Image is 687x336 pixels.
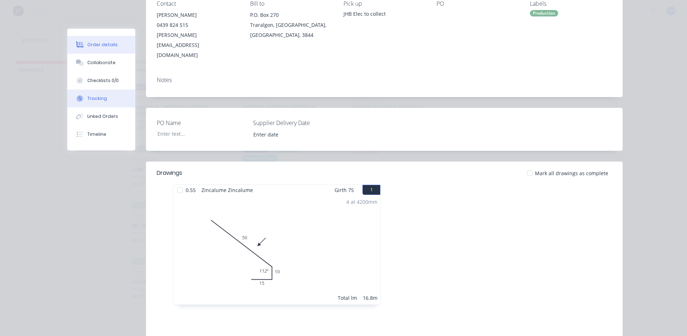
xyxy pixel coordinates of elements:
input: Enter date [248,129,337,140]
div: Checklists 0/0 [87,77,119,84]
div: Drawings [157,169,182,177]
div: [PERSON_NAME][EMAIL_ADDRESS][DOMAIN_NAME] [157,30,239,60]
div: Linked Orders [87,113,118,120]
div: P.O. Box 270Traralgon, [GEOGRAPHIC_DATA], [GEOGRAPHIC_DATA], 3844 [250,10,332,40]
div: Notes [157,77,612,83]
span: Mark all drawings as complete [535,169,608,177]
div: Pick up [343,0,425,7]
label: Supplier Delivery Date [253,119,342,127]
div: Total lm [338,294,357,302]
span: Zincalume Zincalume [199,185,256,195]
div: Bill to [250,0,332,7]
label: PO Name [157,119,246,127]
span: 0.55 [183,185,199,195]
span: Girth 75 [335,185,354,195]
div: Labels [530,0,612,7]
div: Timeline [87,131,106,138]
button: Tracking [67,90,135,107]
div: 16.8m [363,294,377,302]
div: Tracking [87,95,107,102]
button: Order details [67,36,135,54]
button: Collaborate [67,54,135,72]
button: Linked Orders [67,107,135,125]
div: 0439 824 515 [157,20,239,30]
div: 0501015112º4 at 4200mmTotal lm16.8m [174,195,380,304]
div: 4 at 4200mm [346,198,377,206]
button: 1 [362,185,380,195]
button: Timeline [67,125,135,143]
div: [PERSON_NAME]0439 824 515[PERSON_NAME][EMAIL_ADDRESS][DOMAIN_NAME] [157,10,239,60]
div: Order details [87,42,118,48]
button: Checklists 0/0 [67,72,135,90]
div: P.O. Box 270 [250,10,332,20]
div: [PERSON_NAME] [157,10,239,20]
div: PO [437,0,518,7]
div: Collaborate [87,59,116,66]
div: Traralgon, [GEOGRAPHIC_DATA], [GEOGRAPHIC_DATA], 3844 [250,20,332,40]
div: JHB Elec to collect [343,10,425,18]
div: Contact [157,0,239,7]
div: Production [530,10,558,16]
